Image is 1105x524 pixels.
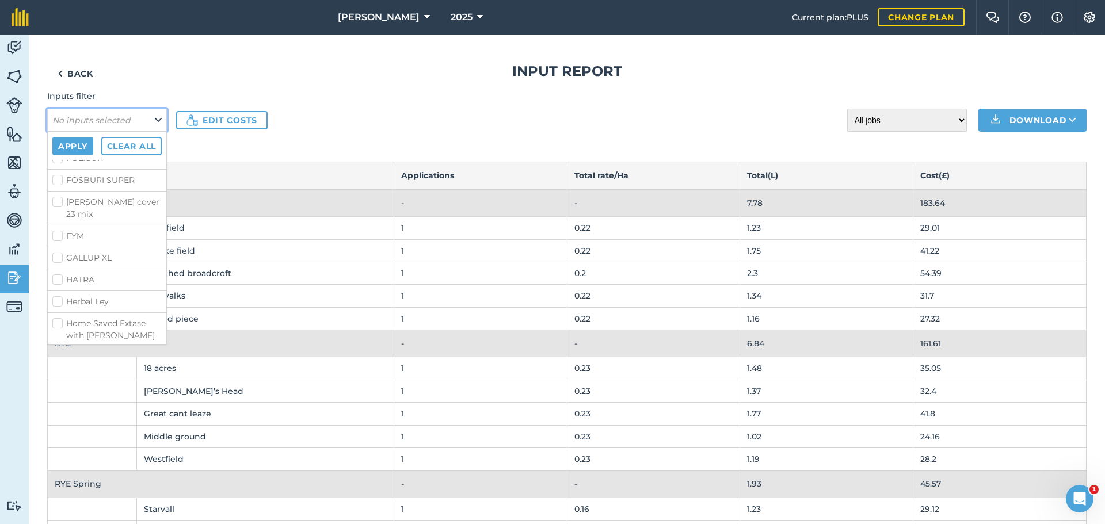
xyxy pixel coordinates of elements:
[567,307,740,330] td: 0.22
[1083,12,1096,23] img: A cog icon
[394,307,567,330] td: 1
[6,97,22,113] img: svg+xml;base64,PD94bWwgdmVyc2lvbj0iMS4wIiBlbmNvZGluZz0idXRmLTgiPz4KPCEtLSBHZW5lcmF0b3I6IEFkb2JlIE...
[740,189,913,216] td: 7.78
[878,8,965,26] a: Change plan
[52,115,131,125] em: No inputs selected
[567,425,740,447] td: 0.23
[52,318,162,342] label: Home Saved Extase with [PERSON_NAME]
[978,109,1087,132] button: Download
[52,296,162,308] label: Herbal Ley
[740,471,913,498] td: 1.93
[52,230,162,242] label: FYM
[47,109,167,132] button: No inputs selected
[567,330,740,357] td: -
[740,403,913,425] td: 1.77
[394,448,567,471] td: 1
[567,239,740,262] td: 0.22
[137,262,394,284] td: Ploughed broadcroft
[913,498,1087,520] td: 29.12
[137,217,394,239] td: Barn field
[394,217,567,239] td: 1
[740,262,913,284] td: 2.3
[186,114,198,126] img: Icon showing a money bag
[740,330,913,357] td: 6.84
[740,448,913,471] td: 1.19
[137,239,394,262] td: Brooke field
[913,403,1087,425] td: 41.8
[47,62,104,85] a: Back
[1051,10,1063,24] img: svg+xml;base64,PHN2ZyB4bWxucz0iaHR0cDovL3d3dy53My5vcmcvMjAwMC9zdmciIHdpZHRoPSIxNyIgaGVpZ2h0PSIxNy...
[137,425,394,447] td: Middle ground
[394,262,567,284] td: 1
[6,269,22,286] img: svg+xml;base64,PD94bWwgdmVyc2lvbj0iMS4wIiBlbmNvZGluZz0idXRmLTgiPz4KPCEtLSBHZW5lcmF0b3I6IEFkb2JlIE...
[740,357,913,380] td: 1.48
[913,262,1087,284] td: 54.39
[137,357,394,380] td: 18 acres
[913,448,1087,471] td: 28.2
[394,162,567,189] th: Applications
[6,500,22,511] img: svg+xml;base64,PD94bWwgdmVyc2lvbj0iMS4wIiBlbmNvZGluZz0idXRmLTgiPz4KPCEtLSBHZW5lcmF0b3I6IEFkb2JlIE...
[986,12,1000,23] img: Two speech bubbles overlapping with the left bubble in the forefront
[52,274,162,286] label: HATRA
[567,189,740,216] td: -
[989,113,1003,127] img: Download icon
[913,239,1087,262] td: 41.22
[740,307,913,330] td: 1.16
[913,162,1087,189] th: Cost ( £ )
[740,217,913,239] td: 1.23
[6,212,22,229] img: svg+xml;base64,PD94bWwgdmVyc2lvbj0iMS4wIiBlbmNvZGluZz0idXRmLTgiPz4KPCEtLSBHZW5lcmF0b3I6IEFkb2JlIE...
[913,357,1087,380] td: 35.05
[1018,12,1032,23] img: A question mark icon
[6,68,22,85] img: svg+xml;base64,PHN2ZyB4bWxucz0iaHR0cDovL3d3dy53My5vcmcvMjAwMC9zdmciIHdpZHRoPSI1NiIgaGVpZ2h0PSI2MC...
[567,162,740,189] th: Total rate / Ha
[6,240,22,258] img: svg+xml;base64,PD94bWwgdmVyc2lvbj0iMS4wIiBlbmNvZGluZz0idXRmLTgiPz4KPCEtLSBHZW5lcmF0b3I6IEFkb2JlIE...
[101,137,162,155] button: Clear all
[137,380,394,402] td: [PERSON_NAME]’s Head
[567,498,740,520] td: 0.16
[913,307,1087,330] td: 27.32
[792,11,868,24] span: Current plan : PLUS
[47,141,1087,158] h2: Input : Adhere
[567,357,740,380] td: 0.23
[913,189,1087,216] td: 183.64
[740,162,913,189] th: Total ( L )
[394,403,567,425] td: 1
[1089,485,1099,494] span: 1
[567,262,740,284] td: 0.2
[12,8,29,26] img: fieldmargin Logo
[137,285,394,307] td: The walks
[567,285,740,307] td: 0.22
[6,183,22,200] img: svg+xml;base64,PD94bWwgdmVyc2lvbj0iMS4wIiBlbmNvZGluZz0idXRmLTgiPz4KPCEtLSBHZW5lcmF0b3I6IEFkb2JlIE...
[394,285,567,307] td: 1
[740,425,913,447] td: 1.02
[1066,485,1093,512] iframe: Intercom live chat
[52,196,162,220] label: [PERSON_NAME] cover 23 mix
[137,498,394,520] td: Starvall
[740,285,913,307] td: 1.34
[58,67,63,81] img: svg+xml;base64,PHN2ZyB4bWxucz0iaHR0cDovL3d3dy53My5vcmcvMjAwMC9zdmciIHdpZHRoPSI5IiBoZWlnaHQ9IjI0Ii...
[48,330,394,357] th: RYE
[394,498,567,520] td: 1
[137,403,394,425] td: Great cant leaze
[48,471,394,498] th: RYE Spring
[394,425,567,447] td: 1
[913,217,1087,239] td: 29.01
[48,189,394,216] th: Other Maize
[52,174,162,186] label: FOSBURI SUPER
[740,239,913,262] td: 1.75
[6,154,22,171] img: svg+xml;base64,PHN2ZyB4bWxucz0iaHR0cDovL3d3dy53My5vcmcvMjAwMC9zdmciIHdpZHRoPSI1NiIgaGVpZ2h0PSI2MC...
[567,380,740,402] td: 0.23
[567,471,740,498] td: -
[6,299,22,315] img: svg+xml;base64,PD94bWwgdmVyc2lvbj0iMS4wIiBlbmNvZGluZz0idXRmLTgiPz4KPCEtLSBHZW5lcmF0b3I6IEFkb2JlIE...
[913,330,1087,357] td: 161.61
[567,448,740,471] td: 0.23
[137,307,394,330] td: Tipped piece
[394,380,567,402] td: 1
[740,380,913,402] td: 1.37
[338,10,420,24] span: [PERSON_NAME]
[913,380,1087,402] td: 32.4
[52,252,162,264] label: GALLUP XL
[913,285,1087,307] td: 31.7
[52,137,93,155] button: Apply
[394,357,567,380] td: 1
